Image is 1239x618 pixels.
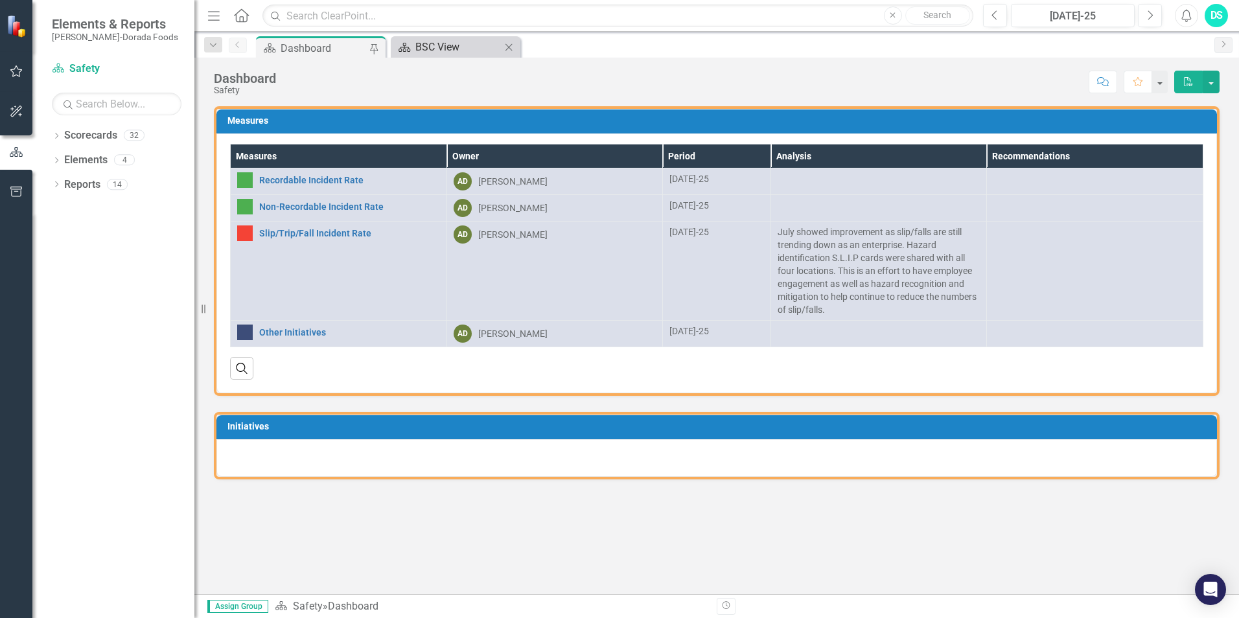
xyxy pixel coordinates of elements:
h3: Initiatives [227,422,1210,431]
a: Reports [64,177,100,192]
div: Dashboard [281,40,366,56]
td: Double-Click to Edit [770,195,987,222]
div: [DATE]-25 [669,172,763,185]
td: Double-Click to Edit Right Click for Context Menu [231,168,447,195]
small: [PERSON_NAME]-Dorada Foods [52,32,178,42]
td: Double-Click to Edit [770,222,987,321]
td: Double-Click to Edit [987,168,1203,195]
img: ClearPoint Strategy [6,15,29,38]
div: AD [454,325,472,343]
a: Scorecards [64,128,117,143]
div: [PERSON_NAME] [478,175,548,188]
span: Elements & Reports [52,16,178,32]
div: [DATE]-25 [1015,8,1130,24]
div: 14 [107,179,128,190]
a: Slip/Trip/Fall Incident Rate [259,229,440,238]
img: No Information [237,325,253,340]
h3: Measures [227,116,1210,126]
td: Double-Click to Edit [770,321,987,347]
td: Double-Click to Edit Right Click for Context Menu [231,195,447,222]
td: Double-Click to Edit [987,195,1203,222]
div: [PERSON_NAME] [478,327,548,340]
div: AD [454,199,472,217]
a: Non-Recordable Incident Rate [259,202,440,212]
img: Above Target [237,199,253,214]
div: BSC View [415,39,501,55]
td: Double-Click to Edit [987,321,1203,347]
a: Other Initiatives [259,328,440,338]
td: Double-Click to Edit Right Click for Context Menu [231,222,447,321]
div: Safety [214,86,276,95]
div: [DATE]-25 [669,325,763,338]
a: Safety [293,600,323,612]
span: Assign Group [207,600,268,613]
div: [DATE]-25 [669,225,763,238]
div: Open Intercom Messenger [1195,574,1226,605]
input: Search ClearPoint... [262,5,973,27]
td: Double-Click to Edit [987,222,1203,321]
td: Double-Click to Edit Right Click for Context Menu [231,321,447,347]
a: Recordable Incident Rate [259,176,440,185]
p: July showed improvement as slip/falls are still trending down as an enterprise. Hazard identifica... [778,225,980,316]
div: » [275,599,707,614]
span: Search [923,10,951,20]
div: Dashboard [328,600,378,612]
div: [PERSON_NAME] [478,201,548,214]
div: AD [454,225,472,244]
button: Search [905,6,970,25]
a: Elements [64,153,108,168]
button: [DATE]-25 [1011,4,1135,27]
div: [DATE]-25 [669,199,763,212]
input: Search Below... [52,93,181,115]
div: AD [454,172,472,190]
img: Above Target [237,172,253,188]
a: Safety [52,62,181,76]
div: 32 [124,130,145,141]
img: Below Plan [237,225,253,241]
td: Double-Click to Edit [770,168,987,195]
div: Dashboard [214,71,276,86]
div: 4 [114,155,135,166]
div: [PERSON_NAME] [478,228,548,241]
a: BSC View [394,39,501,55]
button: DS [1205,4,1228,27]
